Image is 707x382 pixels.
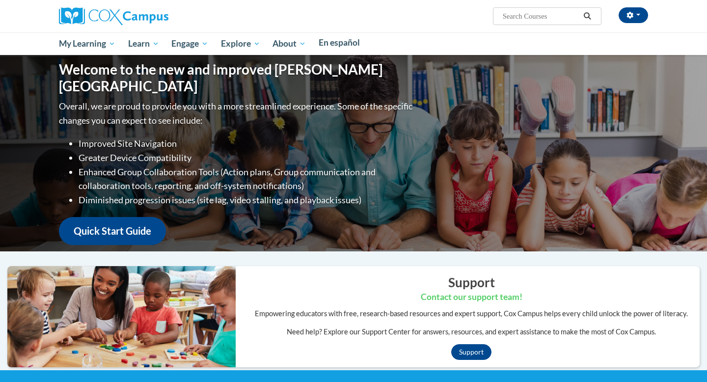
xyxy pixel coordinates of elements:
[79,193,415,207] li: Diminished progression issues (site lag, video stalling, and playback issues)
[583,13,592,20] i: 
[79,151,415,165] li: Greater Device Compatibility
[44,32,663,55] div: Main menu
[272,38,306,50] span: About
[59,38,115,50] span: My Learning
[122,32,165,55] a: Learn
[79,165,415,193] li: Enhanced Group Collaboration Tools (Action plans, Group communication and collaboration tools, re...
[59,99,415,128] p: Overall, we are proud to provide you with a more streamlined experience. Some of the specific cha...
[53,32,122,55] a: My Learning
[165,32,215,55] a: Engage
[59,61,415,94] h1: Welcome to the new and improved [PERSON_NAME][GEOGRAPHIC_DATA]
[580,10,595,22] button: Search
[59,7,168,25] img: Cox Campus
[215,32,267,55] a: Explore
[451,344,491,360] a: Support
[79,136,415,151] li: Improved Site Navigation
[128,38,159,50] span: Learn
[319,37,360,48] span: En español
[59,217,166,245] a: Quick Start Guide
[502,10,580,22] input: Search Courses
[243,273,700,291] h2: Support
[312,32,366,53] a: En español
[619,7,648,23] button: Account Settings
[243,327,700,337] p: Need help? Explore our Support Center for answers, resources, and expert assistance to make the m...
[267,32,313,55] a: About
[59,11,168,20] a: Cox Campus
[171,38,208,50] span: Engage
[243,308,700,319] p: Empowering educators with free, research-based resources and expert support, Cox Campus helps eve...
[221,38,260,50] span: Explore
[243,291,700,303] h3: Contact our support team!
